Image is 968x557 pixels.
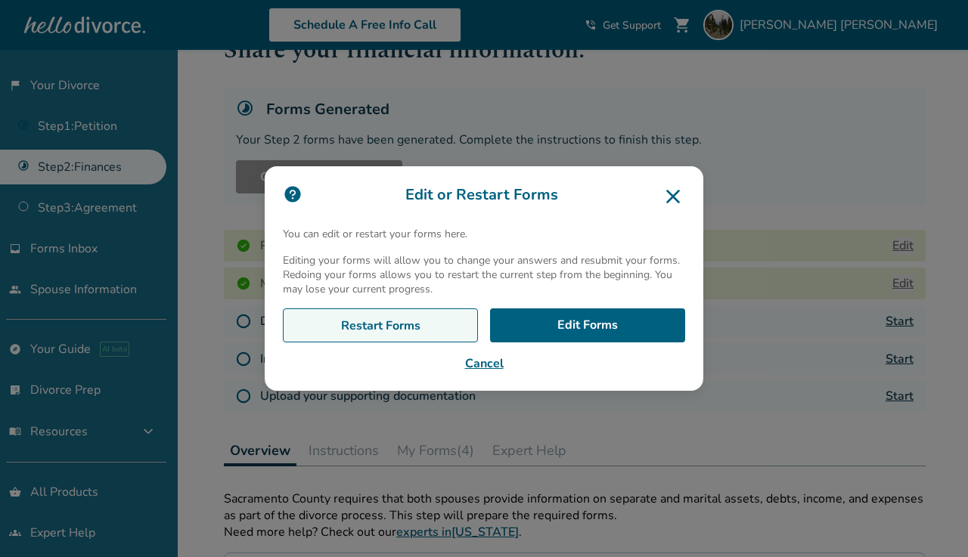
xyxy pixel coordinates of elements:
iframe: Chat Widget [892,484,968,557]
button: Cancel [283,354,685,373]
h3: Edit or Restart Forms [283,184,685,209]
a: Restart Forms [283,308,478,343]
p: You can edit or restart your forms here. [283,227,685,241]
img: icon [283,184,302,204]
a: Edit Forms [490,308,685,343]
p: Editing your forms will allow you to change your answers and resubmit your forms. Redoing your fo... [283,253,685,296]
